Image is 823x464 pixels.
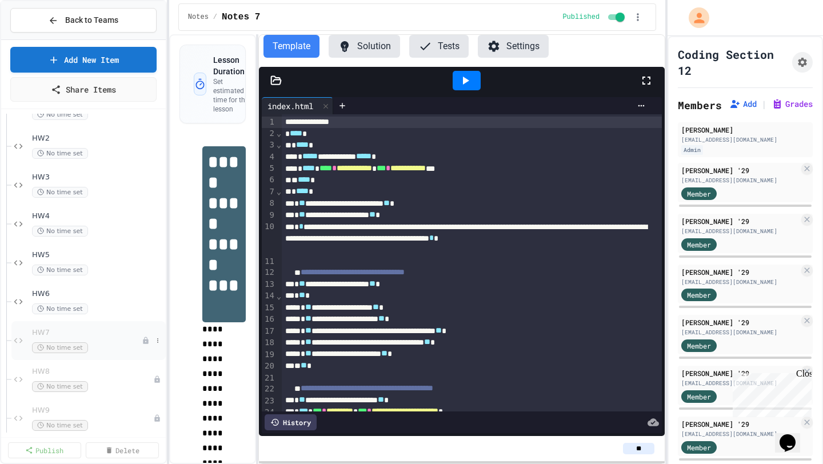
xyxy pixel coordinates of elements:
h3: Lesson Duration [213,54,255,77]
div: 3 [262,139,276,151]
a: Share Items [10,77,157,102]
a: Publish [8,442,81,458]
div: [EMAIL_ADDRESS][DOMAIN_NAME] [681,135,809,144]
iframe: chat widget [775,418,812,453]
div: 12 [262,267,276,278]
span: HW4 [32,211,163,221]
div: 11 [262,256,276,267]
span: Member [687,239,711,250]
span: HW9 [32,406,153,415]
div: index.html [262,97,333,114]
div: 14 [262,290,276,302]
a: Delete [86,442,159,458]
span: Member [687,341,711,351]
div: 20 [262,361,276,372]
span: / [213,13,217,22]
span: HW3 [32,173,163,182]
div: [PERSON_NAME] '29 [681,419,799,429]
span: Notes [188,13,209,22]
span: Fold line [276,140,282,149]
div: [EMAIL_ADDRESS][DOMAIN_NAME] [681,227,799,235]
p: Set estimated time for this lesson [213,77,255,114]
div: [EMAIL_ADDRESS][DOMAIN_NAME] [681,278,799,286]
div: [PERSON_NAME] '29 [681,267,799,277]
span: HW6 [32,289,163,299]
span: Notes 7 [222,10,260,24]
span: Member [687,442,711,453]
button: Add [729,98,757,110]
span: No time set [32,342,88,353]
span: Member [687,189,711,199]
div: Unpublished [153,414,161,422]
div: [PERSON_NAME] '29 [681,216,799,226]
div: 22 [262,383,276,395]
div: 8 [262,198,276,209]
h1: Coding Section 12 [678,46,788,78]
span: No time set [32,381,88,392]
div: [PERSON_NAME] '29 [681,165,799,175]
div: [EMAIL_ADDRESS][DOMAIN_NAME] [681,379,799,387]
div: Unpublished [142,337,150,345]
span: HW8 [32,367,153,377]
span: | [761,97,767,111]
span: Fold line [276,187,282,196]
div: 6 [262,174,276,186]
div: [PERSON_NAME] '29 [681,368,799,378]
div: Admin [681,145,703,155]
span: HW5 [32,250,163,260]
div: 2 [262,128,276,139]
div: 17 [262,326,276,337]
span: No time set [32,303,88,314]
div: 5 [262,163,276,174]
a: Add New Item [10,47,157,73]
div: 21 [262,373,276,384]
div: [EMAIL_ADDRESS][DOMAIN_NAME] [681,328,799,337]
div: [EMAIL_ADDRESS][DOMAIN_NAME] [681,430,799,438]
div: 10 [262,221,276,256]
div: 15 [262,302,276,314]
div: 9 [262,210,276,221]
button: Template [263,35,319,58]
button: Grades [772,98,813,110]
div: History [265,414,317,430]
span: No time set [32,265,88,275]
div: Content is published and visible to students [562,10,627,24]
div: 24 [262,407,276,418]
div: Unpublished [153,375,161,383]
h2: Members [678,97,722,113]
div: 19 [262,349,276,361]
div: 13 [262,279,276,290]
button: Assignment Settings [792,52,813,73]
div: [PERSON_NAME] [681,125,809,135]
button: More options [152,335,163,346]
span: No time set [32,420,88,431]
div: 7 [262,186,276,198]
button: Settings [478,35,549,58]
div: [EMAIL_ADDRESS][DOMAIN_NAME] [681,176,799,185]
div: 16 [262,314,276,325]
span: Published [562,13,600,22]
iframe: chat widget [728,369,812,417]
span: No time set [32,148,88,159]
button: Tests [409,35,469,58]
span: Fold line [276,129,282,138]
span: HW7 [32,328,142,338]
span: Back to Teams [65,14,118,26]
div: Chat with us now!Close [5,5,79,73]
div: 4 [262,151,276,163]
div: 1 [262,117,276,128]
span: HW2 [32,134,163,143]
button: Back to Teams [10,8,157,33]
div: 23 [262,395,276,407]
span: No time set [32,226,88,237]
span: No time set [32,187,88,198]
span: Fold line [276,291,282,301]
div: My Account [677,5,712,31]
button: Solution [329,35,400,58]
div: index.html [262,100,319,112]
span: Member [687,391,711,402]
div: [PERSON_NAME] '29 [681,317,799,327]
span: No time set [32,109,88,120]
div: 18 [262,337,276,349]
span: Member [687,290,711,300]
